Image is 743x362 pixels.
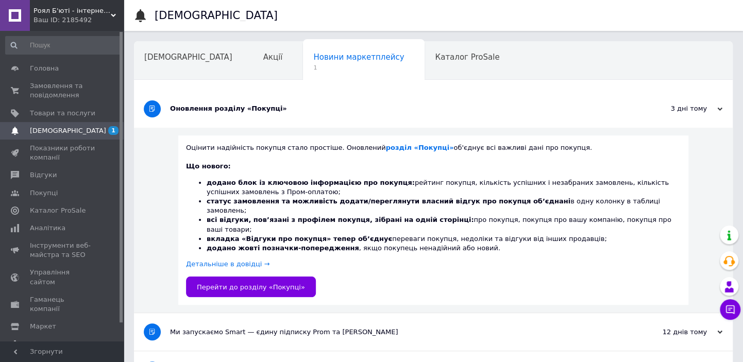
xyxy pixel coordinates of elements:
b: вкладка «Відгуки про покупця» тепер обʼєднує [207,235,392,243]
b: всі відгуки, пов’язані з профілем покупця, зібрані на одній сторінці: [207,216,474,223]
span: 1 [313,64,404,72]
span: Покупці [30,188,58,198]
span: Гаманець компанії [30,295,95,314]
span: Каталог ProSale [30,206,86,215]
span: Перейти до розділу «Покупці» [197,283,305,291]
span: Управління сайтом [30,268,95,286]
h1: [DEMOGRAPHIC_DATA] [155,9,278,22]
span: Відгуки [30,170,57,180]
span: [DEMOGRAPHIC_DATA] [30,126,106,135]
div: 12 днів тому [619,327,722,337]
span: про покупця, покупця про вашу компанію, покупця про ваші товари; [207,216,671,233]
input: Пошук [5,36,121,55]
span: Налаштування [30,339,82,349]
button: Чат з покупцем [720,299,740,320]
div: 3 дні тому [619,104,722,113]
b: статус замовлення та можливість додати/переглянути власний відгук про покупця обʼєднані [207,197,570,205]
span: Показники роботи компанії [30,144,95,162]
div: Оцінити надійність покупця стало простіше. Оновлений об'єднує всі важливі дані про покупця. [186,143,681,152]
span: , якщо покупець ненадійний або новий. [207,244,500,252]
span: [DEMOGRAPHIC_DATA] [144,53,232,62]
b: Що нового: [186,162,231,170]
span: переваги покупця, недоліки та відгуки від інших продавців; [207,235,607,243]
span: Роял Б'юті - інтернет магазин [33,6,111,15]
span: Маркет [30,322,56,331]
span: Замовлення та повідомлення [30,81,95,100]
span: Каталог ProSale [435,53,499,62]
span: Акції [263,53,283,62]
span: 1 [108,126,119,135]
a: Перейти до розділу «Покупці» [186,277,316,297]
b: додано жовті позначки-попередження [207,244,359,252]
a: Детальніше в довідці → [186,260,269,268]
div: Ваш ID: 2185492 [33,15,124,25]
div: Ми запускаємо Smart — єдину підписку Prom та [PERSON_NAME] [170,327,619,337]
span: Аналітика [30,223,65,233]
span: в одну колонку в таблиці замовлень; [207,197,660,214]
span: рейтинг покупця, кількість успішних і незабраних замовлень, кількість успішних замовлень з Пром-о... [207,179,669,196]
span: Головна [30,64,59,73]
a: розділ «Покупці» [386,144,454,151]
span: Новини маркетплейсу [313,53,404,62]
span: Товари та послуги [30,109,95,118]
span: Інструменти веб-майстра та SEO [30,241,95,260]
div: Оновлення розділу «Покупці» [170,104,619,113]
b: додано блок із ключовою інформацією про покупця: [207,179,415,186]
